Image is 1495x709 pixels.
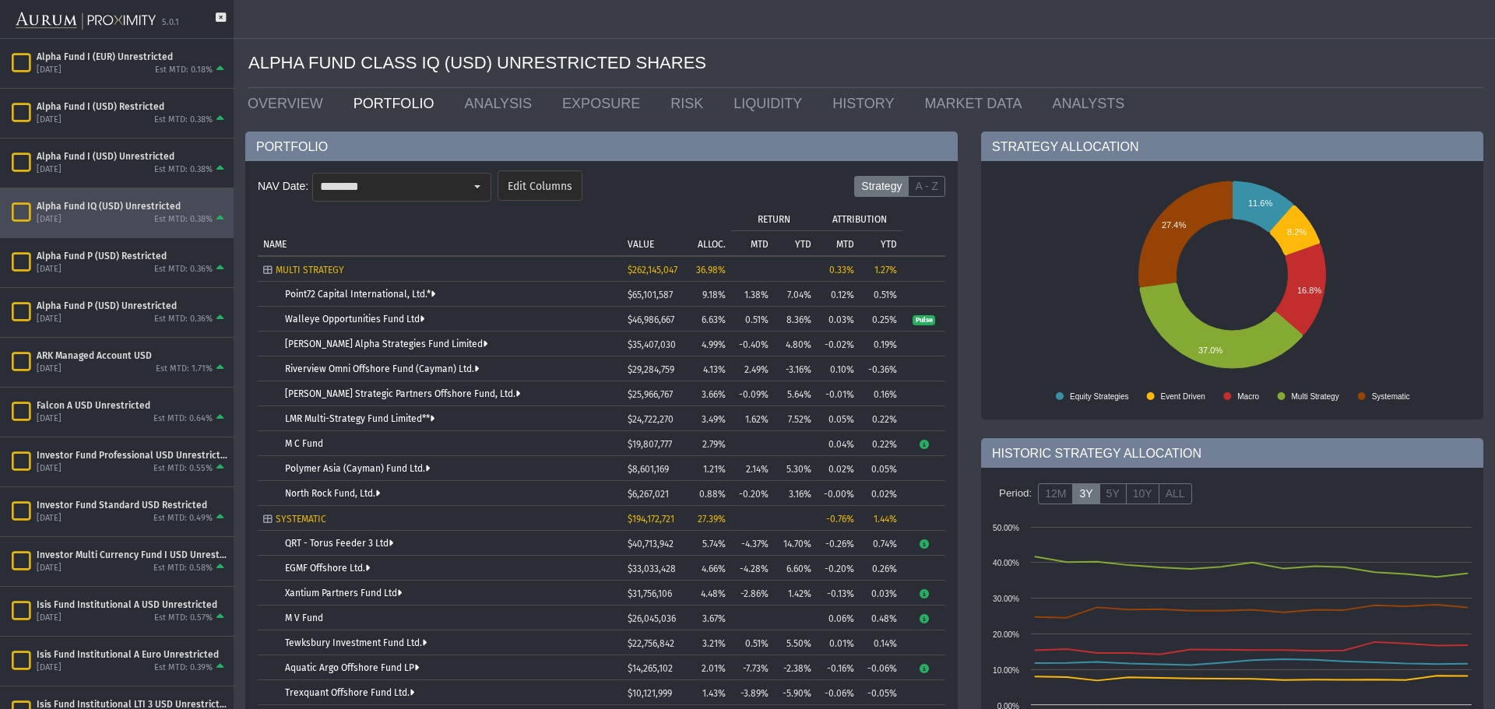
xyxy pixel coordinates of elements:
td: Column ALLOC. [681,205,731,255]
td: 7.52% [774,406,817,431]
div: Period: [993,480,1038,507]
td: 0.02% [817,456,860,481]
td: 0.16% [860,381,902,406]
span: 6.63% [702,314,726,325]
td: 3.16% [774,481,817,506]
div: [DATE] [37,612,62,624]
span: $35,407,030 [628,339,676,350]
div: HISTORIC STRATEGY ALLOCATION [981,438,1483,468]
td: -0.06% [817,680,860,705]
div: Est MTD: 0.64% [153,413,213,425]
td: 0.26% [860,556,902,581]
div: Est MTD: 0.36% [154,314,213,325]
dx-button: Edit Columns [498,170,582,201]
span: MULTI STRATEGY [276,265,344,276]
td: 0.51% [731,307,774,332]
span: 1.43% [702,688,726,699]
td: 5.50% [774,630,817,655]
span: 0.88% [699,489,726,500]
td: -0.06% [860,655,902,680]
a: QRT - Torus Feeder 3 Ltd [285,538,393,549]
div: STRATEGY ALLOCATION [981,132,1483,161]
div: Est MTD: 1.71% [156,363,213,375]
p: RETURN [758,214,790,225]
text: 30.00% [993,595,1019,603]
text: 16.8% [1297,286,1321,295]
td: 0.04% [817,431,860,456]
td: 14.70% [774,531,817,556]
a: EXPOSURE [551,88,659,119]
a: Riverview Omni Offshore Fund (Cayman) Ltd. [285,363,479,374]
td: -0.13% [817,581,860,605]
p: ATTRIBUTION [832,214,887,225]
span: 5.74% [702,539,726,549]
a: EGMF Offshore Ltd. [285,563,370,574]
td: 1.42% [774,581,817,605]
a: RISK [659,88,722,119]
span: 4.66% [702,563,726,574]
div: Est MTD: 0.39% [154,662,213,674]
div: [DATE] [37,65,62,76]
img: Aurum-Proximity%20white.svg [16,4,156,38]
td: 1.38% [731,282,774,307]
span: $29,284,759 [628,364,674,375]
span: 2.79% [702,439,726,450]
label: ALL [1159,483,1192,505]
td: Column VALUE [622,205,681,255]
p: MTD [836,239,854,250]
span: 9.18% [702,290,726,300]
div: Est MTD: 0.58% [153,563,213,574]
div: [DATE] [37,164,62,176]
td: -3.89% [731,680,774,705]
td: 0.01% [817,630,860,655]
span: 3.21% [702,638,726,649]
td: 0.12% [817,282,860,307]
a: LMR Multi-Strategy Fund Limited** [285,413,434,424]
td: -0.20% [817,556,860,581]
span: 36.98% [696,265,726,276]
div: [DATE] [37,214,62,226]
div: Est MTD: 0.18% [155,65,213,76]
div: Isis Fund Institutional A Euro Unrestricted [37,648,227,661]
td: 0.51% [731,630,774,655]
span: $46,986,667 [628,314,674,325]
td: 0.05% [817,406,860,431]
div: ARK Managed Account USD [37,349,227,362]
span: $65,101,587 [628,290,673,300]
text: 37.0% [1198,346,1222,355]
p: ALLOC. [698,239,726,250]
td: -0.02% [817,332,860,356]
text: Equity Strategies [1070,392,1129,401]
div: Est MTD: 0.38% [154,114,213,126]
text: 50.00% [993,524,1019,532]
span: $26,045,036 [628,613,676,624]
text: 40.00% [993,559,1019,567]
label: 10Y [1126,483,1159,505]
a: HISTORY [821,88,913,119]
td: 8.36% [774,307,817,332]
span: 1.21% [703,464,726,475]
td: 0.14% [860,630,902,655]
div: Investor Fund Professional USD Unrestricted [37,449,227,462]
a: M V Fund [285,612,323,623]
td: Column MTD [731,230,774,255]
a: Pulse [913,314,935,325]
td: 0.51% [860,282,902,307]
a: ANALYSTS [1041,88,1144,119]
td: -0.16% [817,655,860,680]
td: -5.90% [774,680,817,705]
div: [DATE] [37,114,62,126]
div: Alpha Fund P (USD) Unrestricted [37,300,227,312]
span: 3.67% [702,613,726,624]
a: M C Fund [285,438,323,449]
div: ALPHA FUND CLASS IQ (USD) UNRESTRICTED SHARES [248,39,1483,88]
div: Alpha Fund I (USD) Restricted [37,100,227,113]
div: [DATE] [37,662,62,674]
td: 7.04% [774,282,817,307]
span: 3.49% [702,414,726,425]
span: 27.39% [698,514,726,525]
a: [PERSON_NAME] Strategic Partners Offshore Fund, Ltd. [285,388,520,399]
td: 0.74% [860,531,902,556]
text: Multi Strategy [1292,392,1339,401]
span: Edit Columns [508,180,572,194]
